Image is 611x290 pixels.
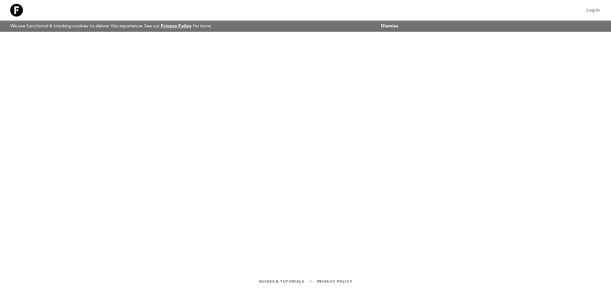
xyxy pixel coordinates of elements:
p: We use functional & tracking cookies to deliver this experience. See our for more. [8,20,214,32]
button: Dismiss [379,22,400,31]
a: Privacy Policy [161,24,192,28]
a: Log in [583,6,603,15]
a: Privacy Policy [317,278,352,285]
a: Guides & Tutorials [259,278,304,285]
